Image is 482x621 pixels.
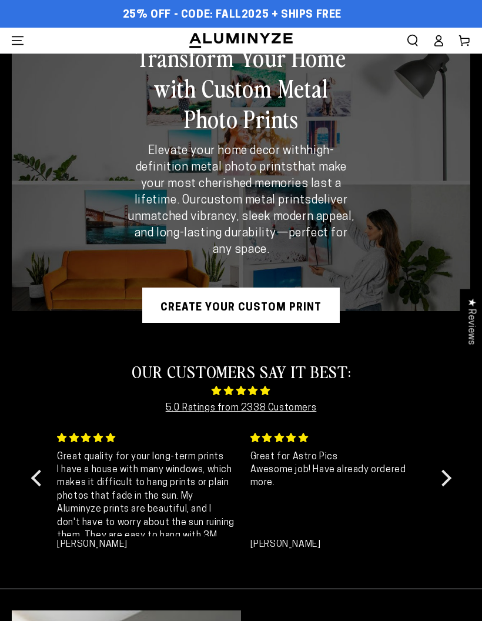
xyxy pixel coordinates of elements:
[57,540,236,549] div: [PERSON_NAME]
[5,28,31,54] summary: Menu
[57,431,236,445] div: 5 stars
[166,403,317,413] a: 5.0 Ratings from 2338 Customers
[201,195,312,206] strong: custom metal prints
[123,9,342,22] span: 25% OFF - Code: FALL2025 + Ships Free
[250,463,430,490] p: Awesome job! Have already ordered more.
[400,28,426,54] summary: Search our site
[126,143,356,258] p: Elevate your home decor with that make your most cherished memories last a lifetime. Our deliver ...
[136,145,334,173] strong: high-definition metal photo prints
[250,540,430,549] div: [PERSON_NAME]
[142,288,340,323] a: Create Your Custom Print
[57,463,236,595] p: I have a house with many windows, which makes it difficult to hang prints or plain photos that fa...
[48,360,434,382] h2: OUR CUSTOMERS SAY IT BEST:
[48,382,434,400] span: 4.85 stars
[188,32,294,49] img: Aluminyze
[460,289,482,354] div: Click to open Judge.me floating reviews tab
[126,42,356,133] h2: Transform Your Home with Custom Metal Photo Prints
[250,450,430,463] div: Great for Astro Pics
[57,450,236,463] div: Great quality for your long-term prints
[250,431,430,445] div: 5 stars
